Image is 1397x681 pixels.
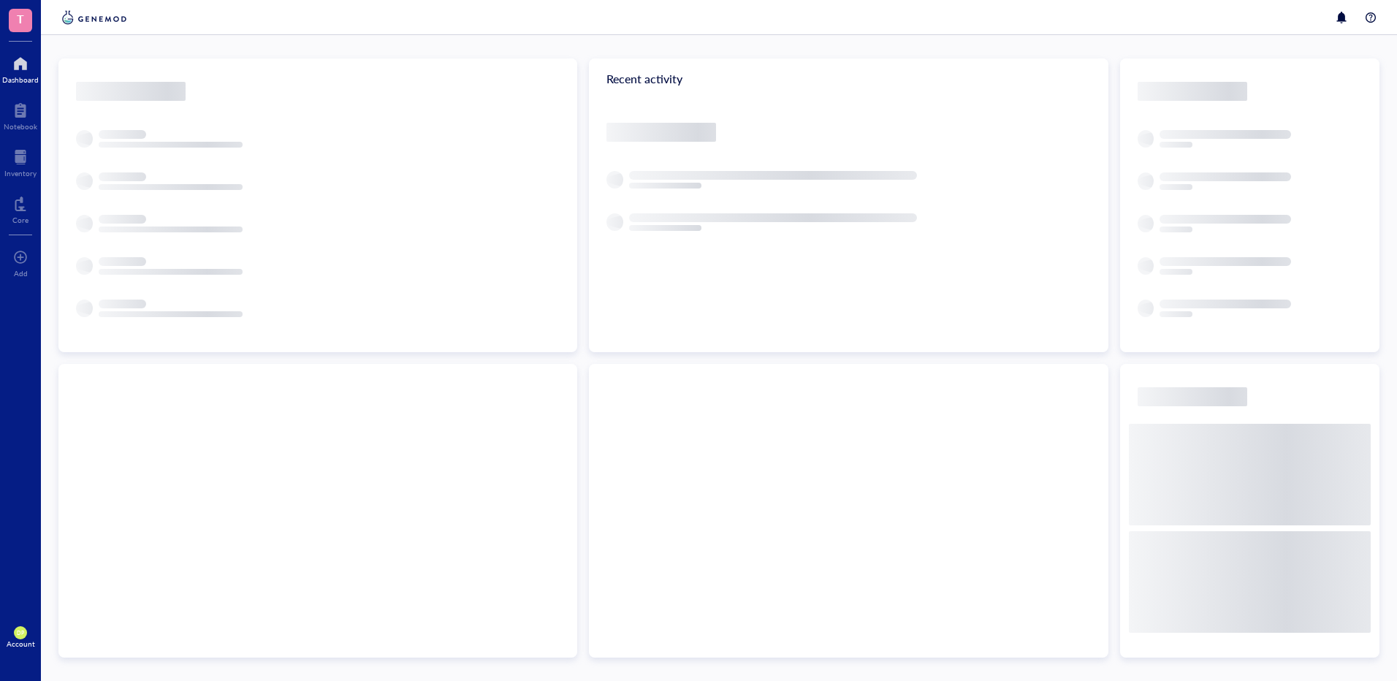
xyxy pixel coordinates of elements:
div: Core [12,216,28,224]
div: Inventory [4,169,37,178]
div: Account [7,639,35,648]
span: T [17,9,24,28]
a: Inventory [4,145,37,178]
div: Notebook [4,122,37,131]
a: Dashboard [2,52,39,84]
div: Dashboard [2,75,39,84]
div: Recent activity [589,58,1108,99]
a: Core [12,192,28,224]
a: Notebook [4,99,37,131]
img: genemod-logo [58,9,130,26]
div: Add [14,269,28,278]
span: DP [17,630,24,636]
